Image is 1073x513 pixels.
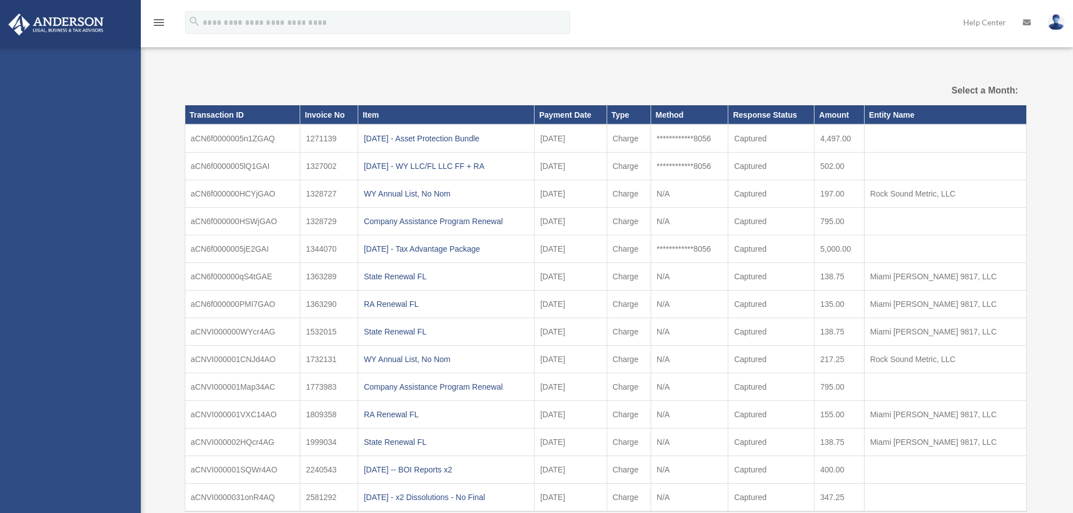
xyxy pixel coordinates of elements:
td: 135.00 [814,291,864,318]
td: [DATE] [535,263,607,291]
td: aCN6f000000PMI7GAO [185,291,300,318]
td: N/A [651,180,728,208]
th: Payment Date [535,105,607,124]
td: N/A [651,208,728,235]
td: 1809358 [300,401,358,429]
td: 400.00 [814,456,864,484]
th: Response Status [728,105,814,124]
td: aCN6f0000005n1ZGAQ [185,124,300,153]
td: N/A [651,263,728,291]
td: Captured [728,318,814,346]
td: Captured [728,153,814,180]
td: Charge [607,291,651,318]
td: [DATE] [535,484,607,512]
td: 1363290 [300,291,358,318]
a: menu [152,20,166,29]
td: Captured [728,346,814,373]
div: State Renewal FL [364,269,528,284]
td: 1773983 [300,373,358,401]
td: N/A [651,373,728,401]
td: Captured [728,401,814,429]
td: [DATE] [535,456,607,484]
td: Charge [607,429,651,456]
td: N/A [651,484,728,512]
td: [DATE] [535,153,607,180]
div: RA Renewal FL [364,407,528,422]
td: 155.00 [814,401,864,429]
th: Entity Name [864,105,1026,124]
td: 1328729 [300,208,358,235]
div: State Renewal FL [364,324,528,340]
td: Rock Sound Metric, LLC [864,346,1026,373]
td: Rock Sound Metric, LLC [864,180,1026,208]
td: [DATE] [535,291,607,318]
td: aCNVI000002HQcr4AG [185,429,300,456]
td: N/A [651,401,728,429]
td: Miami [PERSON_NAME] 9817, LLC [864,263,1026,291]
td: Captured [728,291,814,318]
td: Captured [728,484,814,512]
td: aCN6f000000qS4tGAE [185,263,300,291]
td: Captured [728,373,814,401]
td: 138.75 [814,263,864,291]
td: 1271139 [300,124,358,153]
td: Captured [728,429,814,456]
td: Charge [607,401,651,429]
th: Type [607,105,651,124]
td: Charge [607,153,651,180]
td: 138.75 [814,429,864,456]
td: 2581292 [300,484,358,512]
div: RA Renewal FL [364,296,528,312]
th: Amount [814,105,864,124]
td: 217.25 [814,346,864,373]
td: N/A [651,429,728,456]
td: [DATE] [535,401,607,429]
td: 197.00 [814,180,864,208]
td: 1327002 [300,153,358,180]
td: 138.75 [814,318,864,346]
td: aCNVI0000031onR4AQ [185,484,300,512]
td: aCNVI000001VXC14AO [185,401,300,429]
div: [DATE] - WY LLC/FL LLC FF + RA [364,158,528,174]
td: Charge [607,373,651,401]
td: [DATE] [535,346,607,373]
td: aCNVI000001Map34AC [185,373,300,401]
td: N/A [651,346,728,373]
td: 795.00 [814,373,864,401]
td: N/A [651,456,728,484]
div: Company Assistance Program Renewal [364,213,528,229]
td: aCNVI000001SQWr4AO [185,456,300,484]
div: WY Annual List, No Nom [364,351,528,367]
td: Captured [728,208,814,235]
td: Charge [607,235,651,263]
th: Method [651,105,728,124]
img: Anderson Advisors Platinum Portal [5,14,107,35]
th: Invoice No [300,105,358,124]
td: N/A [651,318,728,346]
td: Miami [PERSON_NAME] 9817, LLC [864,318,1026,346]
td: Captured [728,263,814,291]
td: Miami [PERSON_NAME] 9817, LLC [864,429,1026,456]
td: 1532015 [300,318,358,346]
td: 4,497.00 [814,124,864,153]
td: Charge [607,263,651,291]
td: Captured [728,235,814,263]
th: Item [358,105,534,124]
div: State Renewal FL [364,434,528,450]
td: [DATE] [535,208,607,235]
td: 1344070 [300,235,358,263]
img: User Pic [1048,14,1065,30]
td: [DATE] [535,318,607,346]
td: 502.00 [814,153,864,180]
td: aCN6f000000HCYjGAO [185,180,300,208]
div: [DATE] - x2 Dissolutions - No Final [364,489,528,505]
label: Select a Month: [894,83,1018,99]
td: Captured [728,180,814,208]
td: Captured [728,456,814,484]
td: aCN6f000000HSWjGAO [185,208,300,235]
td: Charge [607,456,651,484]
td: 1732131 [300,346,358,373]
div: WY Annual List, No Nom [364,186,528,202]
td: 1363289 [300,263,358,291]
td: 1999034 [300,429,358,456]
